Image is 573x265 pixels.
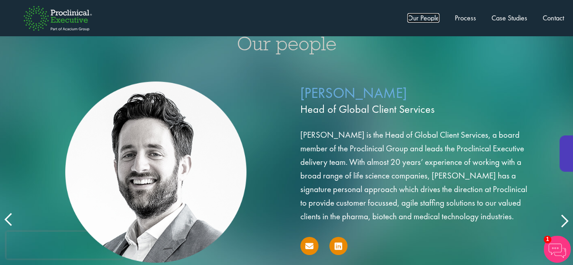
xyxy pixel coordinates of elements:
[65,82,246,263] img: Neil WInn
[491,13,527,23] a: Case Studies
[543,13,564,23] a: Contact
[407,13,439,23] a: Our People
[544,236,571,263] img: Chatbot
[544,236,551,243] span: 1
[300,101,534,117] span: Head of Global Client Services
[300,128,534,223] p: [PERSON_NAME] is the Head of Global Client Services, a board member of the Proclinical Group and ...
[300,83,534,119] p: [PERSON_NAME]
[455,13,476,23] a: Process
